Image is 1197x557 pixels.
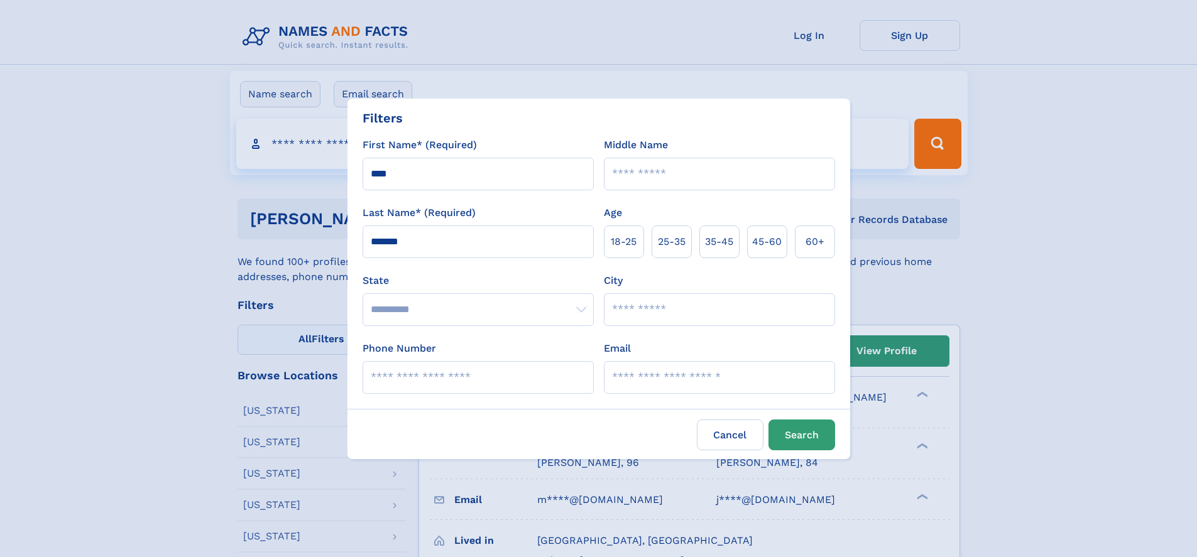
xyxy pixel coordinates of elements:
[363,341,436,356] label: Phone Number
[604,341,631,356] label: Email
[363,205,476,220] label: Last Name* (Required)
[604,205,622,220] label: Age
[363,138,477,153] label: First Name* (Required)
[604,273,623,288] label: City
[705,234,733,249] span: 35‑45
[768,419,835,450] button: Search
[611,234,637,249] span: 18‑25
[806,234,824,249] span: 60+
[752,234,782,249] span: 45‑60
[604,138,668,153] label: Middle Name
[697,419,763,450] label: Cancel
[658,234,686,249] span: 25‑35
[363,109,403,127] div: Filters
[363,273,594,288] label: State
